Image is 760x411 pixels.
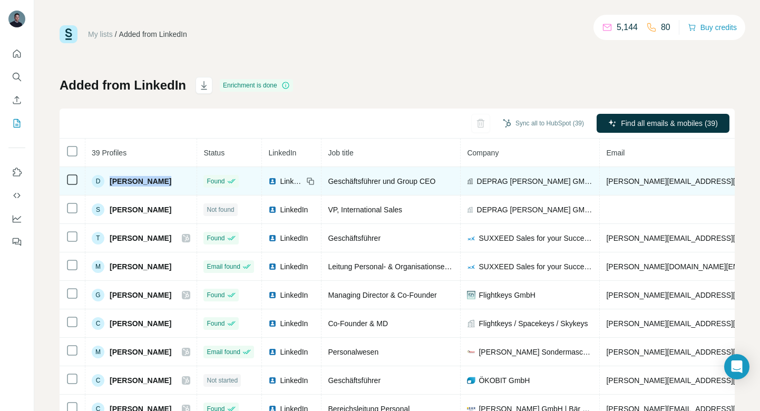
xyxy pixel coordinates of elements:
[328,376,381,385] span: Geschäftsführer
[60,77,186,94] h1: Added from LinkedIn
[207,347,240,357] span: Email found
[268,149,296,157] span: LinkedIn
[207,233,225,243] span: Found
[479,347,593,357] span: [PERSON_NAME] Sondermaschinen GmbH
[328,262,479,271] span: Leitung Personal- & Organisationsentwicklung
[268,291,277,299] img: LinkedIn logo
[92,203,104,216] div: S
[661,21,670,34] p: 80
[92,149,126,157] span: 39 Profiles
[467,149,499,157] span: Company
[8,44,25,63] button: Quick start
[8,163,25,182] button: Use Surfe on LinkedIn
[479,233,593,243] span: SUXXEED Sales for your Success GmbH
[268,177,277,185] img: LinkedIn logo
[92,175,104,188] div: D
[110,318,171,329] span: [PERSON_NAME]
[207,177,225,186] span: Found
[92,289,104,301] div: G
[110,261,171,272] span: [PERSON_NAME]
[268,348,277,356] img: LinkedIn logo
[280,176,303,187] span: LinkedIn
[220,79,293,92] div: Enrichment is done
[110,176,171,187] span: [PERSON_NAME]
[477,204,593,215] span: DEPRAG [PERSON_NAME] GMBH u. CO. KG
[207,290,225,300] span: Found
[467,376,475,385] img: company-logo
[280,233,308,243] span: LinkedIn
[280,204,308,215] span: LinkedIn
[328,149,353,157] span: Job title
[92,374,104,387] div: C
[467,291,475,299] img: company-logo
[280,347,308,357] span: LinkedIn
[8,11,25,27] img: Avatar
[207,205,234,214] span: Not found
[115,29,117,40] li: /
[92,232,104,244] div: T
[597,114,729,133] button: Find all emails & mobiles (39)
[328,348,378,356] span: Personalwesen
[268,234,277,242] img: LinkedIn logo
[606,149,625,157] span: Email
[280,318,308,329] span: LinkedIn
[467,234,475,242] img: company-logo
[92,346,104,358] div: M
[477,176,593,187] span: DEPRAG [PERSON_NAME] GMBH u. CO. KG
[110,375,171,386] span: [PERSON_NAME]
[8,67,25,86] button: Search
[268,262,277,271] img: LinkedIn logo
[621,118,718,129] span: Find all emails & mobiles (39)
[467,348,475,356] img: company-logo
[207,376,238,385] span: Not started
[688,20,737,35] button: Buy credits
[268,319,277,328] img: LinkedIn logo
[207,319,225,328] span: Found
[328,319,388,328] span: Co-Founder & MD
[479,290,535,300] span: Flightkeys GmbH
[280,375,308,386] span: LinkedIn
[110,290,171,300] span: [PERSON_NAME]
[328,177,435,185] span: Geschäftsführer und Group CEO
[8,91,25,110] button: Enrich CSV
[8,114,25,133] button: My lists
[60,25,77,43] img: Surfe Logo
[92,317,104,330] div: C
[92,260,104,273] div: M
[479,261,593,272] span: SUXXEED Sales for your Success GmbH
[495,115,591,131] button: Sync all to HubSpot (39)
[268,205,277,214] img: LinkedIn logo
[479,318,588,329] span: Flightkeys / Spacekeys / Skykeys
[724,354,749,379] div: Open Intercom Messenger
[88,30,113,38] a: My lists
[467,262,475,271] img: company-logo
[8,232,25,251] button: Feedback
[203,149,225,157] span: Status
[8,209,25,228] button: Dashboard
[110,204,171,215] span: [PERSON_NAME]
[328,205,402,214] span: VP, International Sales
[280,261,308,272] span: LinkedIn
[268,376,277,385] img: LinkedIn logo
[617,21,638,34] p: 5,144
[119,29,187,40] div: Added from LinkedIn
[207,262,240,271] span: Email found
[8,186,25,205] button: Use Surfe API
[479,375,530,386] span: ÖKOBIT GmbH
[280,290,308,300] span: LinkedIn
[110,233,171,243] span: [PERSON_NAME]
[110,347,171,357] span: [PERSON_NAME]
[328,234,381,242] span: Geschäftsführer
[328,291,436,299] span: Managing Director & Co-Founder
